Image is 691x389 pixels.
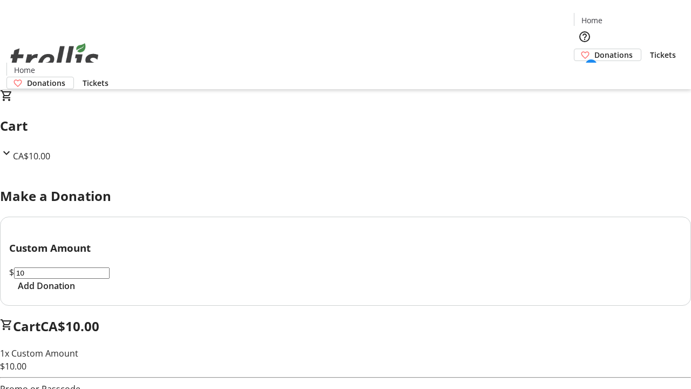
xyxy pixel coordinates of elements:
[650,49,676,61] span: Tickets
[6,77,74,89] a: Donations
[594,49,633,61] span: Donations
[83,77,109,89] span: Tickets
[574,15,609,26] a: Home
[14,267,110,279] input: Donation Amount
[74,77,117,89] a: Tickets
[14,64,35,76] span: Home
[9,279,84,292] button: Add Donation
[18,279,75,292] span: Add Donation
[7,64,42,76] a: Home
[574,49,641,61] a: Donations
[574,26,595,48] button: Help
[40,317,99,335] span: CA$10.00
[641,49,685,61] a: Tickets
[27,77,65,89] span: Donations
[13,150,50,162] span: CA$10.00
[9,266,14,278] span: $
[9,240,682,256] h3: Custom Amount
[6,31,103,85] img: Orient E2E Organization L6a7ip8TWr's Logo
[581,15,602,26] span: Home
[574,61,595,83] button: Cart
